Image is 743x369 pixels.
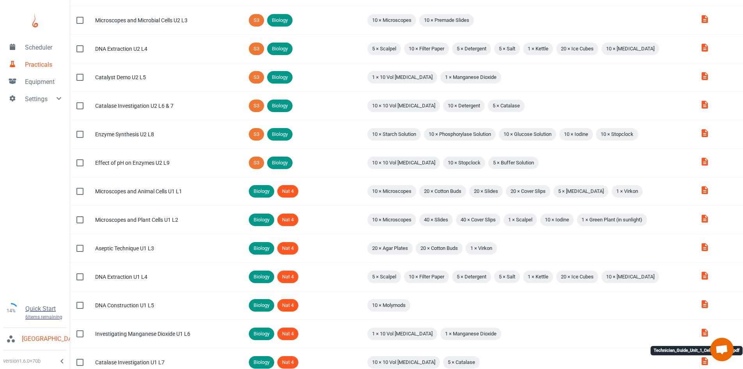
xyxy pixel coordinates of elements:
[367,102,440,110] span: 10 × 10 Vol [MEDICAL_DATA]
[95,216,200,224] div: Microscopes and Plant Cells U1 L2
[443,159,485,167] span: 10 × Stopclock
[469,187,503,195] span: 20 × Slides
[553,187,608,195] span: 5 × [MEDICAL_DATA]
[416,244,463,252] span: 20 × Cotton Buds
[700,19,709,25] a: Technician_Guide_Unit_2_7g44EwV.pdf
[700,332,709,339] a: Technician_Guide_Unit_1_Cells_ZNSofVR.pdf
[367,45,401,53] span: 5 × Scalpel
[367,273,401,281] span: 5 × Scalpel
[700,161,709,168] a: Technician_Guide_Unit_2_KcgG8O4.pdf
[700,247,709,253] a: Technician_Guide_Unit_1_Cells_0vhr3Ut.pdf
[267,45,293,53] span: Biology
[523,273,553,281] span: 1 × Kettle
[504,216,537,224] span: 1 × Scalpel
[523,45,553,53] span: 1 × Kettle
[249,330,274,338] span: Biology
[95,73,200,82] div: Catalyst Demo U2 L5
[367,301,410,309] span: 10 × Molymods
[601,273,659,281] span: 10 × [MEDICAL_DATA]
[700,361,709,367] a: Technician_Guide_Unit_1_Cells_9t0DF7S.pdf
[249,244,274,252] span: Biology
[95,330,200,338] div: Investigating Manganese Dioxide U1 L6
[95,301,200,310] div: DNA Construction U1 L5
[700,190,709,196] a: Technician_Guide_Unit_1_Cells.pdf
[277,273,298,281] span: Nat 4
[443,358,480,366] span: 5 × Catalase
[700,104,709,111] a: Technician_Guide_Unit_2_ovv0hu7.pdf
[249,73,264,81] span: S3
[249,301,274,309] span: Biology
[367,244,413,252] span: 20 × Agar Plates
[267,73,293,81] span: Biology
[700,133,709,139] a: Technician_Guide_Unit_2_zFTdhPG.pdf
[95,45,200,53] div: DNA Extraction U2 L4
[277,187,298,195] span: Nat 4
[95,16,200,25] div: Microscopes and Microbial Cells U2 L3
[488,102,525,110] span: 5 × Catalase
[249,45,264,53] span: S3
[596,130,638,138] span: 10 × Stopclock
[249,273,274,281] span: Biology
[404,273,449,281] span: 10 × Filter Paper
[404,45,449,53] span: 10 × Filter Paper
[249,130,264,138] span: S3
[367,187,416,195] span: 10 × Microscopes
[700,304,709,310] a: Technician_Guide_Unit_1_Cells_FdPVMCc.pdf
[267,159,293,167] span: Biology
[700,275,709,282] a: Technician_Guide_Unit_1_Cells_P2peN2s.pdf
[419,216,453,224] span: 40 × Slides
[443,102,485,110] span: 10 × Detergent
[601,45,659,53] span: 10 × [MEDICAL_DATA]
[419,16,474,24] span: 10 × Premade Slides
[367,130,421,138] span: 10 × Starch Solution
[488,159,539,167] span: 5 × Buffer Solution
[277,244,298,252] span: Nat 4
[440,330,501,338] span: 1 × Manganese Dioxide
[651,346,743,356] div: Technician_Guide_Unit_1_Cells_9t0DF7S.pdf
[419,187,466,195] span: 20 × Cotton Buds
[277,358,298,366] span: Nat 4
[367,159,440,167] span: 10 × 10 Vol [MEDICAL_DATA]
[556,45,598,53] span: 20 × Ice Cubes
[267,102,293,110] span: Biology
[367,330,437,338] span: 1 × 10 Vol [MEDICAL_DATA]
[612,187,643,195] span: 1 × Virkon
[700,218,709,225] a: Technician_Guide_Unit_1_Cells_I5oJWlw.pdf
[540,216,574,224] span: 10 × Iodine
[277,216,298,224] span: Nat 4
[424,130,496,138] span: 10 × Phosphorylase Solution
[95,187,200,196] div: Microscopes and Animal Cells U1 L1
[367,216,416,224] span: 10 × Microscopes
[700,76,709,82] a: Technician_Guide_Unit_2_DUSO3IH.pdf
[494,273,520,281] span: 5 × Salt
[506,187,550,195] span: 20 × Cover Slips
[249,187,274,195] span: Biology
[249,358,274,366] span: Biology
[95,130,200,139] div: Enzyme Synthesis U2 L8
[95,273,200,281] div: DNA Extraction U1 L4
[466,244,497,252] span: 1 × Virkon
[95,244,200,253] div: Aseptic Technique U1 L3
[267,130,293,138] span: Biology
[367,358,440,366] span: 10 × 10 Vol [MEDICAL_DATA]
[249,216,274,224] span: Biology
[95,159,200,167] div: Effect of pH on Enzymes U2 L9
[249,16,264,24] span: S3
[367,73,437,81] span: 1 × 10 Vol [MEDICAL_DATA]
[499,130,556,138] span: 10 × Glucose Solution
[456,216,500,224] span: 40 × Cover Slips
[440,73,501,81] span: 1 × Manganese Dioxide
[367,16,416,24] span: 10 × Microscopes
[95,358,200,367] div: Catalase Investigation U1 L7
[277,301,298,309] span: Nat 4
[700,47,709,53] a: Technician_Guide_Unit_2_spZyxgM.pdf
[249,102,264,110] span: S3
[95,102,200,110] div: Catalase Investigation U2 L6 & 7
[494,45,520,53] span: 5 × Salt
[277,330,298,338] span: Nat 4
[452,45,491,53] span: 5 × Detergent
[559,130,593,138] span: 10 × Iodine
[452,273,491,281] span: 5 × Detergent
[267,16,293,24] span: Biology
[710,338,734,361] a: Open chat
